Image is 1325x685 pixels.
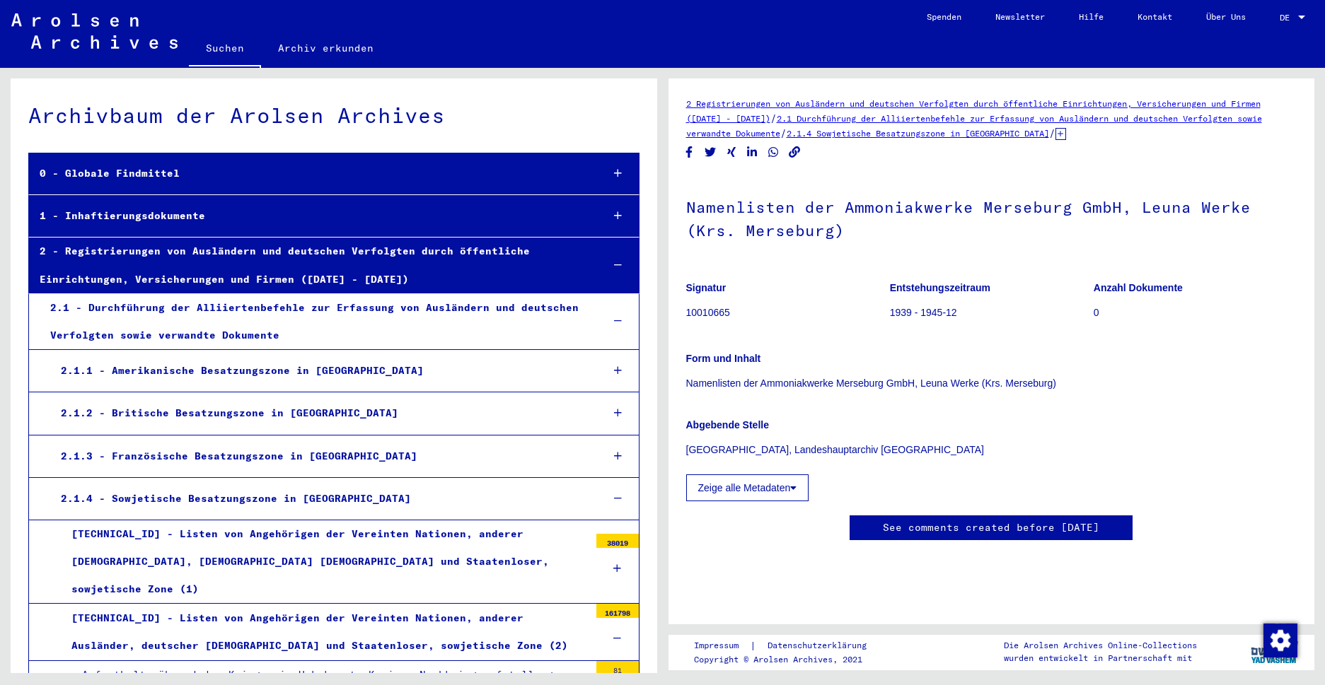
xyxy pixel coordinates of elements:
[50,443,590,470] div: 2.1.3 - Französische Besatzungszone in [GEOGRAPHIC_DATA]
[694,653,884,666] p: Copyright © Arolsen Archives, 2021
[40,294,590,349] div: 2.1 - Durchführung der Alliiertenbefehle zur Erfassung von Ausländern und deutschen Verfolgten so...
[1049,127,1055,139] span: /
[189,31,261,68] a: Suchen
[50,357,590,385] div: 2.1.1 - Amerikanische Besatzungszone in [GEOGRAPHIC_DATA]
[686,305,889,320] p: 10010665
[703,144,718,161] button: Share on Twitter
[694,638,884,653] div: |
[1004,652,1197,664] p: wurden entwickelt in Partnerschaft mit
[686,353,761,364] b: Form und Inhalt
[29,202,590,230] div: 1 - Inhaftierungsdokumente
[694,638,750,653] a: Impressum
[1263,623,1297,657] div: Zustimmung ändern
[686,113,1262,139] a: 2.1 Durchführung der Alliiertenbefehle zur Erfassung von Ausländern und deutschen Verfolgten sowi...
[50,485,590,513] div: 2.1.4 - Sowjetische Besatzungszone in [GEOGRAPHIC_DATA]
[50,399,590,427] div: 2.1.2 - Britische Besatzungszone in [GEOGRAPHIC_DATA]
[11,13,178,49] img: Arolsen_neg.svg
[686,175,1297,260] h1: Namenlisten der Ammoniakwerke Merseburg GmbH, Leuna Werke (Krs. Merseburg)
[770,112,777,124] span: /
[61,520,589,604] div: [TECHNICAL_ID] - Listen von Angehörigen der Vereinten Nationen, anderer [DEMOGRAPHIC_DATA], [DEMO...
[766,144,781,161] button: Share on WhatsApp
[1004,639,1197,652] p: Die Arolsen Archives Online-Collections
[29,238,590,293] div: 2 - Registrierungen von Ausländern und deutschen Verfolgten durch öffentliche Einrichtungen, Vers...
[596,534,639,548] div: 38019
[29,160,590,187] div: 0 - Globale Findmittel
[686,474,809,501] button: Zeige alle Metadaten
[890,305,1093,320] p: 1939 - 1945-12
[682,144,697,161] button: Share on Facebook
[756,638,884,653] a: Datenschutzerklärung
[883,520,1099,535] a: See comments created before [DATE]
[686,443,1297,457] p: [GEOGRAPHIC_DATA], Landeshauptarchiv [GEOGRAPHIC_DATA]
[1094,305,1297,320] p: 0
[890,282,990,293] b: Entstehungszeitraum
[1280,13,1295,23] span: DE
[724,144,739,161] button: Share on Xing
[686,376,1297,391] p: Namenlisten der Ammoniakwerke Merseburg GmbH, Leuna Werke (Krs. Merseburg)
[1094,282,1183,293] b: Anzahl Dokumente
[28,100,640,131] div: Archivbaum der Arolsen Archives
[261,31,390,65] a: Archiv erkunden
[1248,634,1301,669] img: yv_logo.png
[1263,623,1297,657] img: Zustimmung ändern
[596,604,639,618] div: 161798
[596,661,639,675] div: 81
[787,128,1049,139] a: 2.1.4 Sowjetische Besatzungszone in [GEOGRAPHIC_DATA]
[686,282,727,293] b: Signatur
[686,98,1261,124] a: 2 Registrierungen von Ausländern und deutschen Verfolgten durch öffentliche Einrichtungen, Versic...
[780,127,787,139] span: /
[61,604,589,660] div: [TECHNICAL_ID] - Listen von Angehörigen der Vereinten Nationen, anderer Ausländer, deutscher [DEM...
[686,419,769,431] b: Abgebende Stelle
[787,144,802,161] button: Copy link
[745,144,760,161] button: Share on LinkedIn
